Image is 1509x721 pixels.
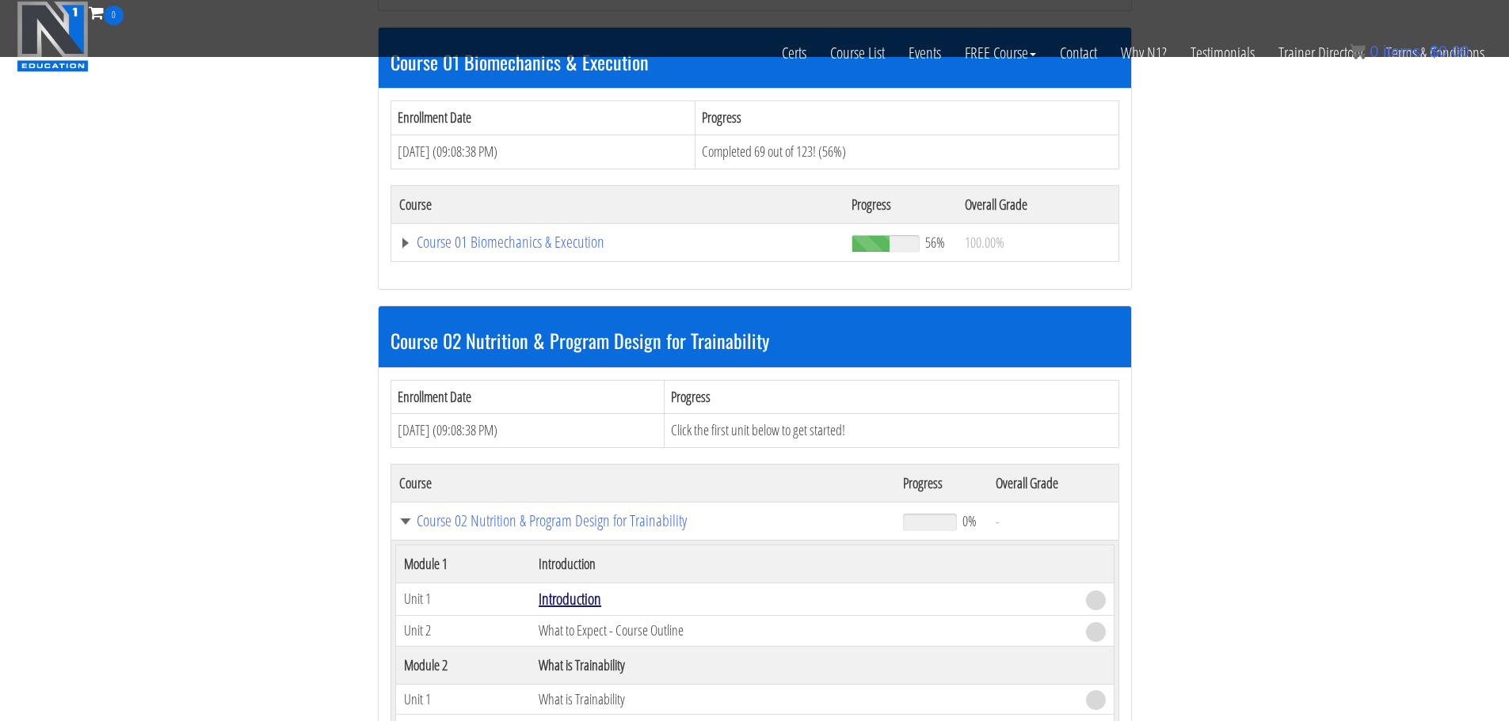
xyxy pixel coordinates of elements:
td: Unit 1 [395,684,531,715]
td: Click the first unit below to get started! [665,414,1118,448]
a: Events [897,25,953,81]
a: FREE Course [953,25,1048,81]
span: 0% [962,512,977,529]
td: What to Expect - Course Outline [531,615,1077,646]
th: Progress [665,380,1118,414]
th: Overall Grade [988,464,1118,502]
span: 0 [1370,43,1378,60]
th: What is Trainability [531,646,1077,684]
th: Enrollment Date [391,380,665,414]
a: Course 01 Biomechanics & Execution [399,234,836,250]
th: Course [391,464,895,502]
th: Progress [844,185,957,223]
td: 100.00% [957,223,1118,261]
td: - [988,502,1118,540]
h3: Course 02 Nutrition & Program Design for Trainability [391,330,1119,351]
a: Certs [770,25,818,81]
th: Progress [695,101,1118,135]
th: Module 2 [395,646,531,684]
img: n1-education [17,1,89,72]
th: Course [391,185,844,223]
td: Unit 1 [395,582,531,615]
a: Course 02 Nutrition & Program Design for Trainability [399,513,888,529]
span: 56% [925,233,945,251]
th: Progress [895,464,987,502]
img: icon11.png [1350,44,1366,59]
a: 0 items: $0.00 [1350,43,1469,60]
td: [DATE] (09:08:38 PM) [391,135,695,169]
a: Trainer Directory [1267,25,1374,81]
a: Contact [1048,25,1109,81]
td: Unit 2 [395,615,531,646]
th: Overall Grade [957,185,1118,223]
th: Enrollment Date [391,101,695,135]
span: $ [1430,43,1439,60]
a: Introduction [539,588,601,609]
a: Terms & Conditions [1374,25,1496,81]
td: What is Trainability [531,684,1077,715]
a: Why N1? [1109,25,1179,81]
span: 0 [104,6,124,25]
td: Completed 69 out of 123! (56%) [695,135,1118,169]
a: Course List [818,25,897,81]
td: [DATE] (09:08:38 PM) [391,414,665,448]
th: Introduction [531,545,1077,582]
a: 0 [89,2,124,23]
bdi: 0.00 [1430,43,1469,60]
span: items: [1383,43,1425,60]
th: Module 1 [395,545,531,582]
a: Testimonials [1179,25,1267,81]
